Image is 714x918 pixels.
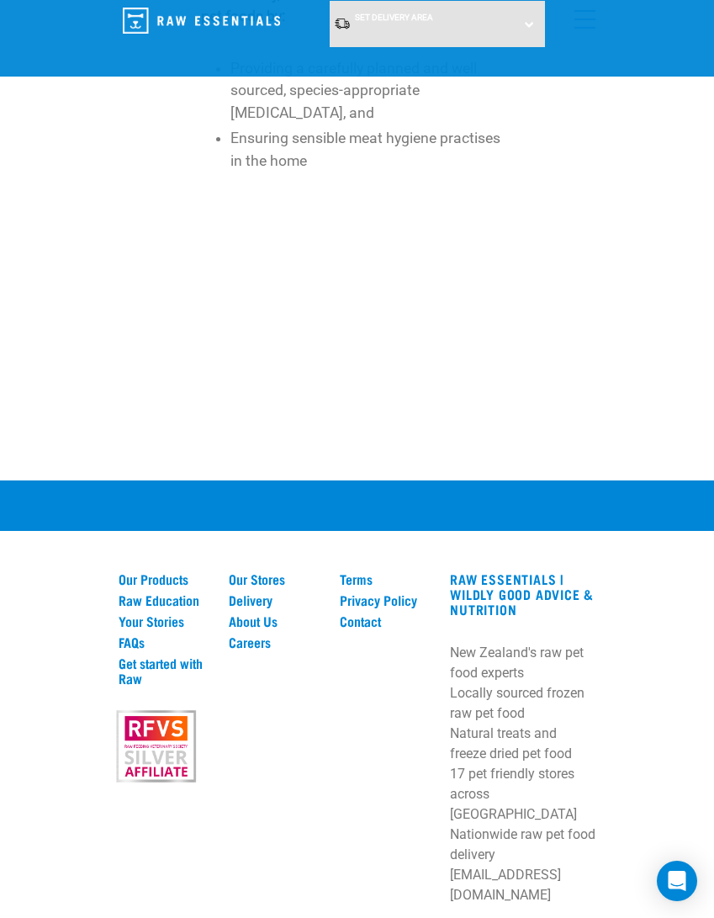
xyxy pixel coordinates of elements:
[229,634,320,650] a: Careers
[229,571,320,586] a: Our Stores
[334,17,351,30] img: van-moving.png
[229,613,320,629] a: About Us
[111,708,202,784] img: rfvs.png
[119,655,209,686] a: Get started with Raw
[119,571,209,586] a: Our Products
[450,571,595,617] h3: RAW ESSENTIALS | Wildly Good Advice & Nutrition
[119,592,209,608] a: Raw Education
[340,592,431,608] a: Privacy Policy
[355,13,433,22] span: Set Delivery Area
[123,8,280,34] img: Raw Essentials Logo
[230,127,512,172] li: Ensuring sensible meat hygiene practises in the home
[119,613,209,629] a: Your Stories
[119,634,209,650] a: FAQs
[229,592,320,608] a: Delivery
[340,571,431,586] a: Terms
[450,643,595,905] p: New Zealand's raw pet food experts Locally sourced frozen raw pet food Natural treats and freeze ...
[230,57,512,124] li: Providing a carefully planned and well sourced, species-appropriate [MEDICAL_DATA], and
[657,861,697,901] div: Open Intercom Messenger
[340,613,431,629] a: Contact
